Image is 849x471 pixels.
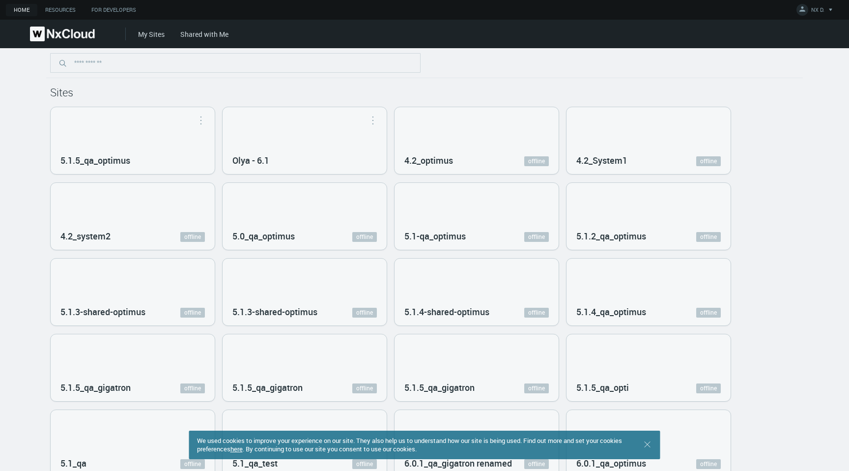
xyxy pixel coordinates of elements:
[232,306,317,318] nx-search-highlight: 5.1.3-shared-optimus
[243,444,417,453] span: . By continuing to use our site you consent to use our cookies.
[180,383,205,393] a: offline
[352,308,377,318] a: offline
[197,436,622,453] span: We used cookies to improve your experience on our site. They also help us to understand how our s...
[696,156,721,166] a: offline
[576,306,646,318] nx-search-highlight: 5.1.4_qa_optimus
[180,232,205,242] a: offline
[404,154,453,166] nx-search-highlight: 4.2_optimus
[404,306,489,318] nx-search-highlight: 5.1.4-shared-optimus
[404,457,512,469] nx-search-highlight: 6.0.1_qa_gigatron renamed
[232,457,278,469] nx-search-highlight: 5.1_qa_test
[60,306,145,318] nx-search-highlight: 5.1.3-shared-optimus
[138,29,165,39] a: My Sites
[696,308,721,318] a: offline
[352,459,377,469] a: offline
[84,4,144,16] a: For Developers
[6,4,37,16] a: Home
[30,27,95,41] img: Nx Cloud logo
[696,459,721,469] a: offline
[576,230,646,242] nx-search-highlight: 5.1.2_qa_optimus
[60,457,86,469] nx-search-highlight: 5.1_qa
[524,156,549,166] a: offline
[180,29,228,39] a: Shared with Me
[576,457,646,469] nx-search-highlight: 6.0.1_qa_optimus
[232,230,295,242] nx-search-highlight: 5.0_qa_optimus
[696,383,721,393] a: offline
[232,154,269,166] nx-search-highlight: Olya - 6.1
[524,232,549,242] a: offline
[50,85,73,99] span: Sites
[60,230,111,242] nx-search-highlight: 4.2_system2
[524,459,549,469] a: offline
[696,232,721,242] a: offline
[232,382,303,393] nx-search-highlight: 5.1.5_qa_gigatron
[404,230,466,242] nx-search-highlight: 5.1-qa_optimus
[576,154,627,166] nx-search-highlight: 4.2_System1
[180,459,205,469] a: offline
[352,232,377,242] a: offline
[404,382,475,393] nx-search-highlight: 5.1.5_qa_gigatron
[576,382,629,393] nx-search-highlight: 5.1.5_qa_opti
[37,4,84,16] a: Resources
[230,444,243,453] a: here
[811,6,824,17] span: NX D.
[180,308,205,318] a: offline
[524,308,549,318] a: offline
[60,154,130,166] nx-search-highlight: 5.1.5_qa_optimus
[524,383,549,393] a: offline
[352,383,377,393] a: offline
[60,382,131,393] nx-search-highlight: 5.1.5_qa_gigatron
